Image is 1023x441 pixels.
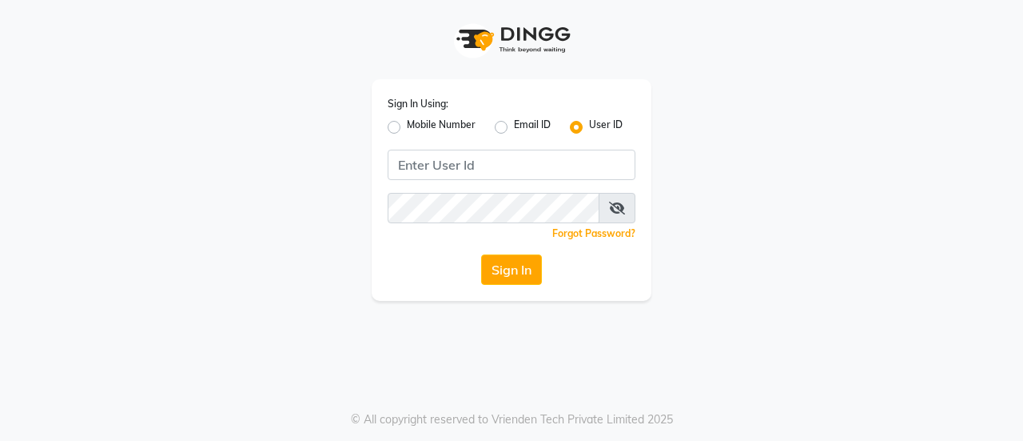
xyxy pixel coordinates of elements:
label: Email ID [514,118,551,137]
button: Sign In [481,255,542,285]
label: User ID [589,118,623,137]
input: Username [388,150,635,180]
img: logo1.svg [448,16,575,63]
label: Mobile Number [407,118,476,137]
input: Username [388,193,599,223]
label: Sign In Using: [388,97,448,111]
a: Forgot Password? [552,227,635,239]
